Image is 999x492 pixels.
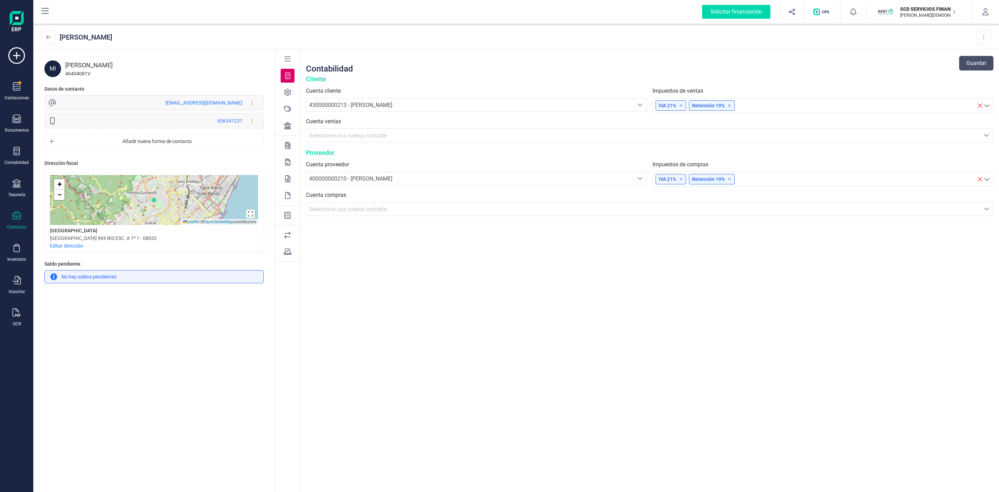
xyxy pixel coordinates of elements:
span: Seleccione una cuenta contable [309,206,387,212]
div: MI [44,60,61,77]
a: Zoom out [54,190,65,200]
p: Editar dirección [50,242,83,249]
span: + [58,180,62,189]
img: Marker [152,198,156,202]
div: Cliente [306,74,993,84]
div: Tesorería [8,192,25,198]
span: Añadir nueva forma de contacto [57,138,257,145]
div: Saldo pendiente [44,260,264,270]
div: [EMAIL_ADDRESS][DOMAIN_NAME] [165,99,242,106]
div: [PERSON_NAME] [60,32,112,42]
div: Contactos [7,224,26,230]
div: Validaciones [5,95,29,101]
p: [PERSON_NAME][DEMOGRAPHIC_DATA][DEMOGRAPHIC_DATA] [900,12,956,18]
div: No hay saldos pendientes [44,270,264,283]
button: Logo de OPS [809,1,836,23]
button: Guardar [959,56,993,70]
span: 430000000213 - [PERSON_NAME] [309,102,392,108]
label: Cuenta cliente [306,87,647,95]
span: 400000000210 - [PERSON_NAME] [309,175,392,182]
div: [GEOGRAPHIC_DATA] [50,227,97,234]
div: [PERSON_NAME] [65,60,264,70]
label: Impuestos de compras [652,160,993,169]
div: Datos de contacto [44,85,84,92]
div: Documentos [5,127,29,133]
label: Impuestos de ventas [652,87,993,95]
label: Cuenta compras [306,191,993,199]
label: Cuenta proveedor [306,160,647,169]
p: Retención 19% [692,102,732,109]
div: Seleccione una cuenta [980,202,993,216]
img: Logo de OPS [813,8,832,15]
a: Leaflet [183,219,199,224]
div: Proveedor [306,148,993,158]
div: © contributors [181,219,258,225]
p: IVA 21% [659,176,683,183]
div: Contabilidad [306,63,353,74]
p: IVA 21% [659,102,683,109]
div: [GEOGRAPHIC_DATA] 969 BIS ESC. A 1º 1 - 08032 [50,235,157,242]
div: Contabilidad [5,160,29,165]
button: SCSCD SERVICIOS FINANCIEROS SL[PERSON_NAME][DEMOGRAPHIC_DATA][DEMOGRAPHIC_DATA] [875,1,964,23]
div: Seleccione una cuenta [633,98,647,111]
div: Solicitar financiación [702,5,770,19]
img: SC [878,4,893,19]
div: OCR [13,321,21,327]
div: 636341231 [217,117,242,124]
span: Seleccione una cuenta contable [309,132,387,139]
a: Zoom in [54,179,65,190]
a: OpenStreetMap [205,219,233,224]
button: Solicitar financiación [694,1,779,23]
div: Dirección fiscal [44,160,78,167]
p: SCD SERVICIOS FINANCIEROS SL [900,6,956,12]
p: Retención 19% [692,176,732,183]
div: 46404081V [65,70,264,77]
span: | [200,219,202,224]
img: Logo Finanedi [10,11,24,33]
div: Inventario [7,257,26,262]
div: Seleccione una cuenta [633,172,647,185]
label: Cuenta ventas [306,117,993,126]
div: Seleccione una cuenta [980,129,993,142]
span: − [58,190,62,199]
button: Añadir nueva forma de contacto [45,134,263,148]
div: Importar [9,289,25,294]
